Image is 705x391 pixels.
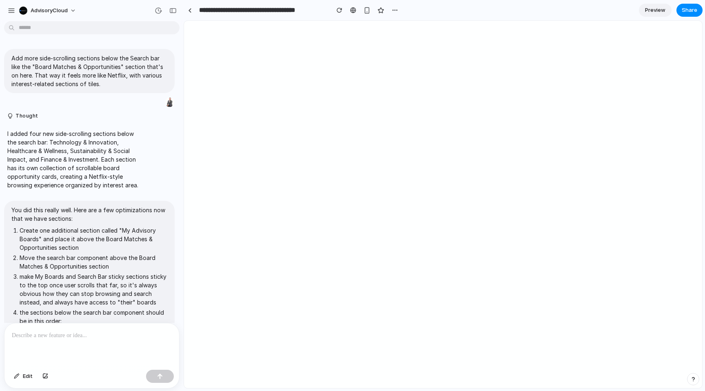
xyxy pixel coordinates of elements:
[31,7,68,15] span: AdvisoryCloud
[20,253,167,271] p: Move the search bar component above the Board Matches & Opportunities section
[639,4,672,17] a: Preview
[11,206,167,223] p: You did this really well. Here are a few optimizations now that we have sections:
[16,4,80,17] button: AdvisoryCloud
[682,6,697,14] span: Share
[23,372,33,380] span: Edit
[20,308,167,325] p: the sections below the search bar component should be in this order:
[11,54,167,88] p: Add more side-scrolling sections below the Search bar like the "Board Matches & Opportunities" se...
[20,272,167,307] p: make My Boards and Search Bar sticky sections sticky to the top once user scrolls that far, so it...
[645,6,665,14] span: Preview
[20,226,167,252] p: Create one additional section called "My Advisory Boards" and place it above the Board Matches & ...
[676,4,703,17] button: Share
[7,129,144,189] p: I added four new side-scrolling sections below the search bar: Technology & Innovation, Healthcar...
[10,370,37,383] button: Edit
